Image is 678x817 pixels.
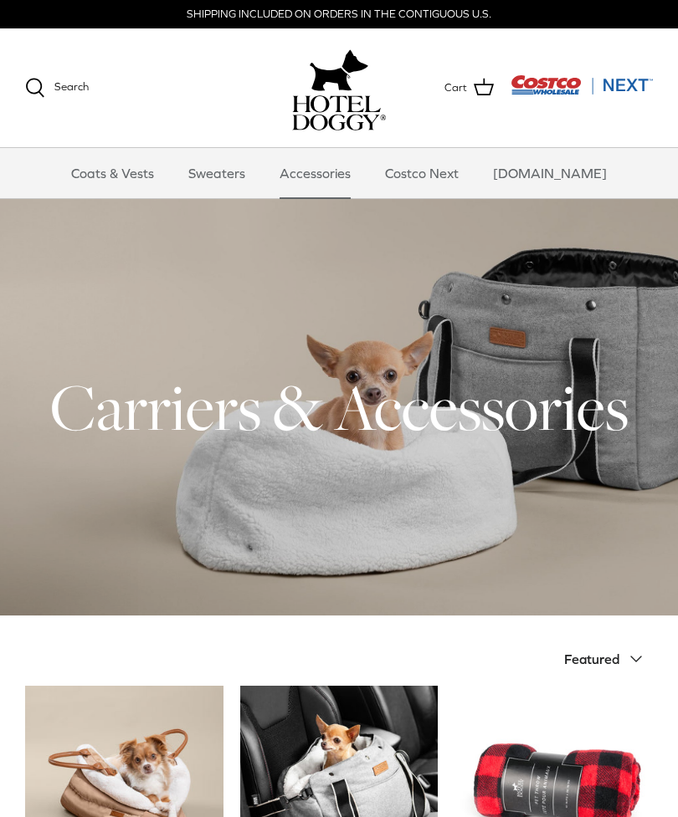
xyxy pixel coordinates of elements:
[478,148,622,198] a: [DOMAIN_NAME]
[292,45,386,130] a: hoteldoggy.com hoteldoggycom
[54,80,89,93] span: Search
[292,95,386,130] img: hoteldoggycom
[56,148,169,198] a: Coats & Vests
[25,366,653,448] h1: Carriers & Accessories
[370,148,474,198] a: Costco Next
[173,148,260,198] a: Sweaters
[511,74,653,95] img: Costco Next
[265,148,366,198] a: Accessories
[444,79,467,97] span: Cart
[511,85,653,98] a: Visit Costco Next
[564,651,619,666] span: Featured
[310,45,368,95] img: hoteldoggy.com
[444,77,494,99] a: Cart
[564,641,653,677] button: Featured
[25,78,89,98] a: Search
